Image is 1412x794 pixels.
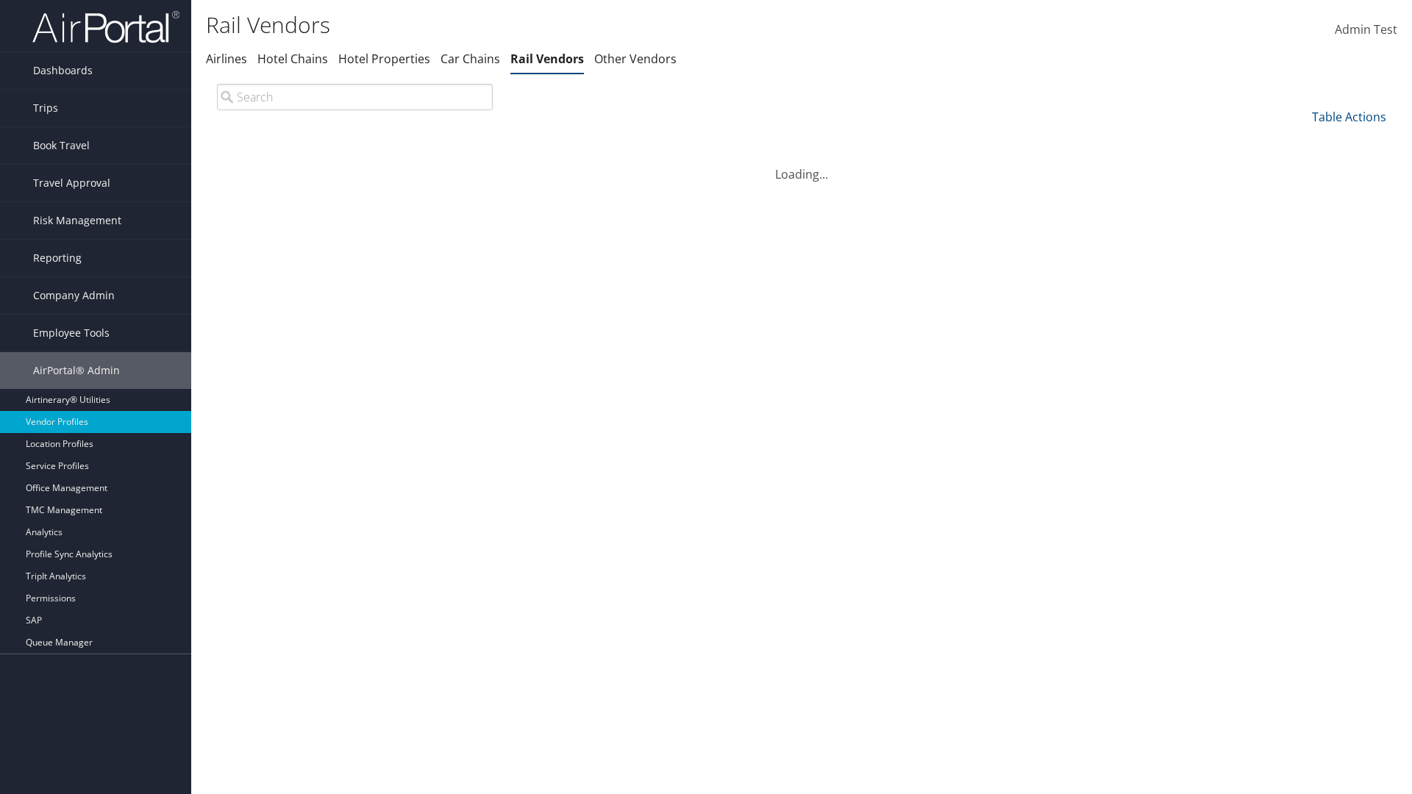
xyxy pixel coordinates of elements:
img: airportal-logo.png [32,10,179,44]
span: Book Travel [33,127,90,164]
span: Risk Management [33,202,121,239]
span: Employee Tools [33,315,110,351]
span: Travel Approval [33,165,110,201]
a: Airlines [206,51,247,67]
div: Loading... [206,148,1397,183]
span: Company Admin [33,277,115,314]
a: Other Vendors [594,51,677,67]
span: Admin Test [1335,21,1397,37]
a: Hotel Properties [338,51,430,67]
span: Dashboards [33,52,93,89]
input: Search [217,84,493,110]
a: Admin Test [1335,7,1397,53]
a: Rail Vendors [510,51,584,67]
h1: Rail Vendors [206,10,1000,40]
span: AirPortal® Admin [33,352,120,389]
a: Car Chains [441,51,500,67]
a: Hotel Chains [257,51,328,67]
span: Reporting [33,240,82,276]
a: Table Actions [1312,109,1386,125]
span: Trips [33,90,58,126]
